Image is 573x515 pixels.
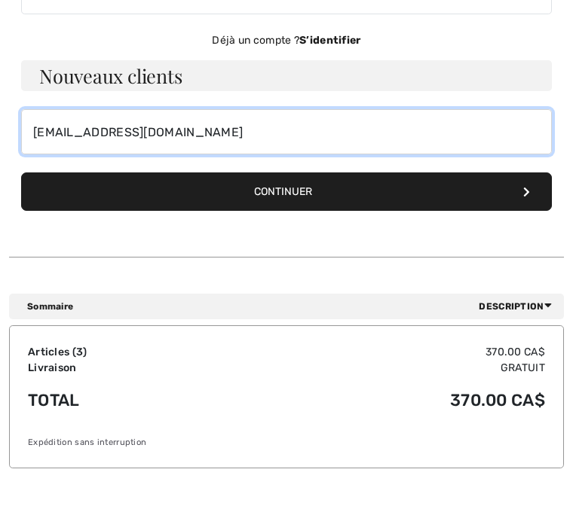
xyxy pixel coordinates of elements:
strong: S’identifier [299,34,361,47]
div: Expédition sans interruption [28,437,545,449]
h3: Nouveaux clients [21,60,552,91]
input: Courriel [21,109,552,154]
div: Sommaire [27,300,558,313]
td: Total [28,376,227,425]
td: 370.00 CA$ [227,376,545,425]
td: Articles ( ) [28,344,227,360]
span: 3 [76,346,83,358]
div: Déjà un compte ? [21,32,552,48]
span: Description [479,300,558,313]
td: 370.00 CA$ [227,344,545,360]
td: Gratuit [227,360,545,376]
td: Livraison [28,360,227,376]
button: Continuer [21,172,552,211]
